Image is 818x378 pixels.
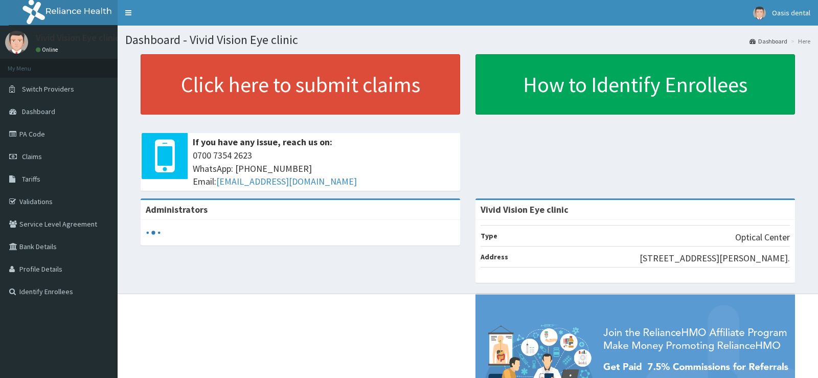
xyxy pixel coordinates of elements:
span: Oasis dental [772,8,810,17]
svg: audio-loading [146,225,161,240]
a: How to Identify Enrollees [475,54,795,115]
p: Optical Center [735,231,790,244]
strong: Vivid Vision Eye clinic [481,204,569,215]
a: Dashboard [749,37,787,46]
a: Click here to submit claims [141,54,460,115]
img: User Image [753,7,766,19]
b: Administrators [146,204,208,215]
p: [STREET_ADDRESS][PERSON_NAME]. [640,252,790,265]
b: Type [481,231,497,240]
a: Online [36,46,60,53]
h1: Dashboard - Vivid Vision Eye clinic [125,33,810,47]
span: 0700 7354 2623 WhatsApp: [PHONE_NUMBER] Email: [193,149,455,188]
li: Here [788,37,810,46]
span: Dashboard [22,107,55,116]
b: If you have any issue, reach us on: [193,136,332,148]
b: Address [481,252,508,261]
img: User Image [5,31,28,54]
span: Tariffs [22,174,40,184]
a: [EMAIL_ADDRESS][DOMAIN_NAME] [216,175,357,187]
span: Switch Providers [22,84,74,94]
span: Claims [22,152,42,161]
p: Vivid Vision Eye clinic [36,33,120,42]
